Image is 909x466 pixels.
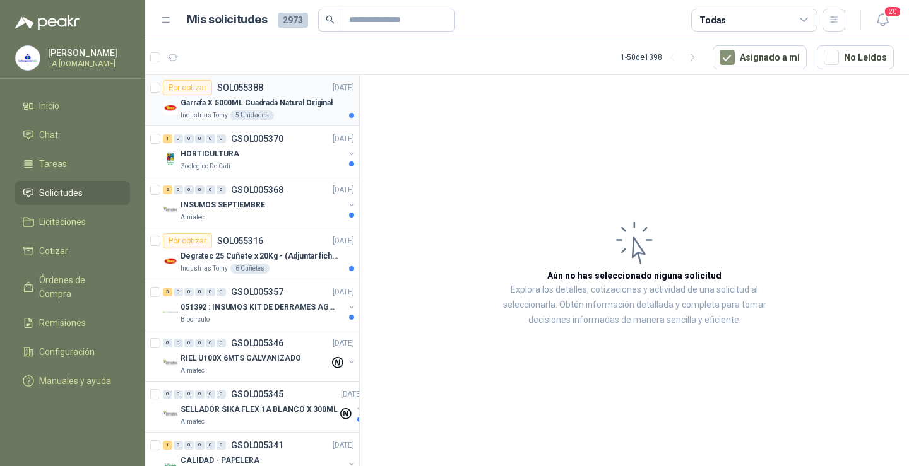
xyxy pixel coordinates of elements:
[15,94,130,118] a: Inicio
[174,339,183,347] div: 0
[163,305,178,320] img: Company Logo
[547,269,722,283] h3: Aún no has seleccionado niguna solicitud
[163,284,357,325] a: 5 0 0 0 0 0 GSOL005357[DATE] Company Logo051392 : INSUMOS KIT DE DERRAMES AGOSTO 2025Biocirculo
[206,390,215,399] div: 0
[39,244,68,258] span: Cotizar
[713,45,807,69] button: Asignado a mi
[333,286,354,298] p: [DATE]
[174,185,183,194] div: 0
[145,228,359,279] a: Por cotizarSOL055316[DATE] Company LogoDegratec 25 Cuñete x 20Kg - (Adjuntar ficha técnica)Indust...
[206,441,215,450] div: 0
[15,181,130,205] a: Solicitudes
[181,161,230,172] p: Zoologico De Cali
[181,404,338,416] p: SELLADOR SIKA FLEX 1A BLANCO X 300ML
[195,134,205,143] div: 0
[206,185,215,194] div: 0
[163,100,178,115] img: Company Logo
[15,239,130,263] a: Cotizar
[181,352,301,364] p: RIEL U100X 6MTS GALVANIZADO
[195,441,205,450] div: 0
[163,202,178,218] img: Company Logo
[15,123,130,147] a: Chat
[15,340,130,364] a: Configuración
[39,157,67,171] span: Tareas
[181,264,228,274] p: Industrias Tomy
[163,134,172,143] div: 1
[195,390,205,399] div: 0
[341,388,362,400] p: [DATE]
[621,47,703,67] div: 1 - 50 de 1398
[39,99,59,113] span: Inicio
[184,390,194,399] div: 0
[163,390,172,399] div: 0
[333,133,354,145] p: [DATE]
[231,288,283,296] p: GSOL005357
[871,9,894,32] button: 20
[163,253,178,269] img: Company Logo
[333,82,354,94] p: [DATE]
[195,185,205,194] div: 0
[163,151,178,166] img: Company Logo
[184,134,194,143] div: 0
[181,213,205,223] p: Almatec
[163,339,172,347] div: 0
[184,288,194,296] div: 0
[15,369,130,393] a: Manuales y ayuda
[174,390,183,399] div: 0
[163,356,178,371] img: Company Logo
[39,215,86,229] span: Licitaciones
[163,233,212,248] div: Por cotizar
[326,15,335,24] span: search
[195,288,205,296] div: 0
[231,390,283,399] p: GSOL005345
[181,315,210,325] p: Biocirculo
[181,97,333,109] p: Garrafa X 5000ML Cuadrada Natural Original
[333,184,354,196] p: [DATE]
[163,335,357,376] a: 0 0 0 0 0 0 GSOL005346[DATE] Company LogoRIEL U100X 6MTS GALVANIZADOAlmatec
[181,250,338,262] p: Degratec 25 Cuñete x 20Kg - (Adjuntar ficha técnica)
[278,13,308,28] span: 2973
[174,288,183,296] div: 0
[39,273,118,301] span: Órdenes de Compra
[181,110,228,120] p: Industrias Tomy
[181,301,338,313] p: 051392 : INSUMOS KIT DE DERRAMES AGOSTO 2025
[48,49,127,57] p: [PERSON_NAME]
[206,339,215,347] div: 0
[15,15,80,30] img: Logo peakr
[817,45,894,69] button: No Leídos
[39,316,86,330] span: Remisiones
[217,185,226,194] div: 0
[39,345,95,359] span: Configuración
[230,264,270,274] div: 6 Cuñetes
[231,134,283,143] p: GSOL005370
[217,236,263,245] p: SOL055316
[39,374,111,388] span: Manuales y ayuda
[206,288,215,296] div: 0
[333,235,354,247] p: [DATE]
[184,185,194,194] div: 0
[163,288,172,296] div: 5
[174,441,183,450] div: 0
[206,134,215,143] div: 0
[333,440,354,451] p: [DATE]
[230,110,274,120] div: 5 Unidades
[39,186,83,200] span: Solicitudes
[15,268,130,306] a: Órdenes de Compra
[217,83,263,92] p: SOL055388
[163,407,178,422] img: Company Logo
[163,441,172,450] div: 1
[15,311,130,335] a: Remisiones
[884,6,901,18] span: 20
[145,75,359,126] a: Por cotizarSOL055388[DATE] Company LogoGarrafa X 5000ML Cuadrada Natural OriginalIndustrias Tomy5...
[181,366,205,376] p: Almatec
[333,337,354,349] p: [DATE]
[217,390,226,399] div: 0
[217,441,226,450] div: 0
[48,60,127,67] p: LA [DOMAIN_NAME]
[181,199,265,211] p: INSUMOS SEPTIEMBRE
[195,339,205,347] div: 0
[15,152,130,176] a: Tareas
[174,134,183,143] div: 0
[163,387,365,427] a: 0 0 0 0 0 0 GSOL005345[DATE] Company LogoSELLADOR SIKA FLEX 1A BLANCO X 300MLAlmatec
[181,417,205,427] p: Almatec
